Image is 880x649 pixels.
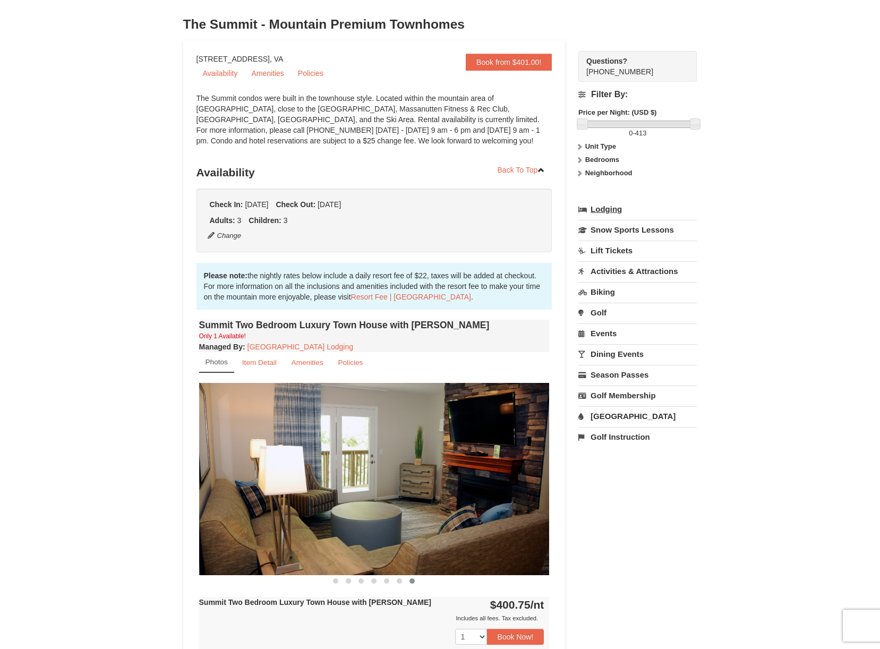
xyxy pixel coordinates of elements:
[578,200,697,219] a: Lodging
[351,293,471,301] a: Resort Fee | [GEOGRAPHIC_DATA]
[491,162,552,178] a: Back To Top
[586,57,627,65] strong: Questions?
[292,65,330,81] a: Policies
[235,352,284,373] a: Item Detail
[578,90,697,99] h4: Filter By:
[578,220,697,240] a: Snow Sports Lessons
[490,599,544,611] strong: $400.75
[199,352,234,373] a: Photos
[276,200,315,209] strong: Check Out:
[199,332,246,340] small: Only 1 Available!
[585,156,619,164] strong: Bedrooms
[578,386,697,405] a: Golf Membership
[242,358,277,366] small: Item Detail
[586,56,678,76] span: [PHONE_NUMBER]
[199,343,243,351] span: Managed By
[338,358,363,366] small: Policies
[196,93,552,157] div: The Summit condos were built in the townhouse style. Located within the mountain area of [GEOGRAP...
[199,383,550,575] img: 18876286-209-a0fa8fad.png
[245,65,290,81] a: Amenities
[206,358,228,366] small: Photos
[204,271,247,280] strong: Please note:
[578,261,697,281] a: Activities & Attractions
[183,14,697,35] h3: The Summit - Mountain Premium Townhomes
[199,613,544,624] div: Includes all fees. Tax excluded.
[635,129,647,137] span: 413
[578,406,697,426] a: [GEOGRAPHIC_DATA]
[531,599,544,611] span: /nt
[210,216,235,225] strong: Adults:
[578,365,697,385] a: Season Passes
[207,230,242,242] button: Change
[199,343,245,351] strong: :
[578,282,697,302] a: Biking
[237,216,242,225] span: 3
[249,216,281,225] strong: Children:
[487,629,544,645] button: Book Now!
[578,303,697,322] a: Golf
[292,358,323,366] small: Amenities
[196,263,552,310] div: the nightly rates below include a daily resort fee of $22, taxes will be added at checkout. For m...
[199,598,431,607] strong: Summit Two Bedroom Luxury Town House with [PERSON_NAME]
[196,162,552,183] h3: Availability
[578,108,656,116] strong: Price per Night: (USD $)
[245,200,268,209] span: [DATE]
[285,352,330,373] a: Amenities
[578,344,697,364] a: Dining Events
[199,320,550,330] h4: Summit Two Bedroom Luxury Town House with [PERSON_NAME]
[585,169,633,177] strong: Neighborhood
[196,65,244,81] a: Availability
[318,200,341,209] span: [DATE]
[629,129,633,137] span: 0
[578,241,697,260] a: Lift Tickets
[331,352,370,373] a: Policies
[466,54,552,71] a: Book from $401.00!
[578,128,697,139] label: -
[210,200,243,209] strong: Check In:
[585,142,616,150] strong: Unit Type
[578,427,697,447] a: Golf Instruction
[284,216,288,225] span: 3
[578,323,697,343] a: Events
[247,343,353,351] a: [GEOGRAPHIC_DATA] Lodging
